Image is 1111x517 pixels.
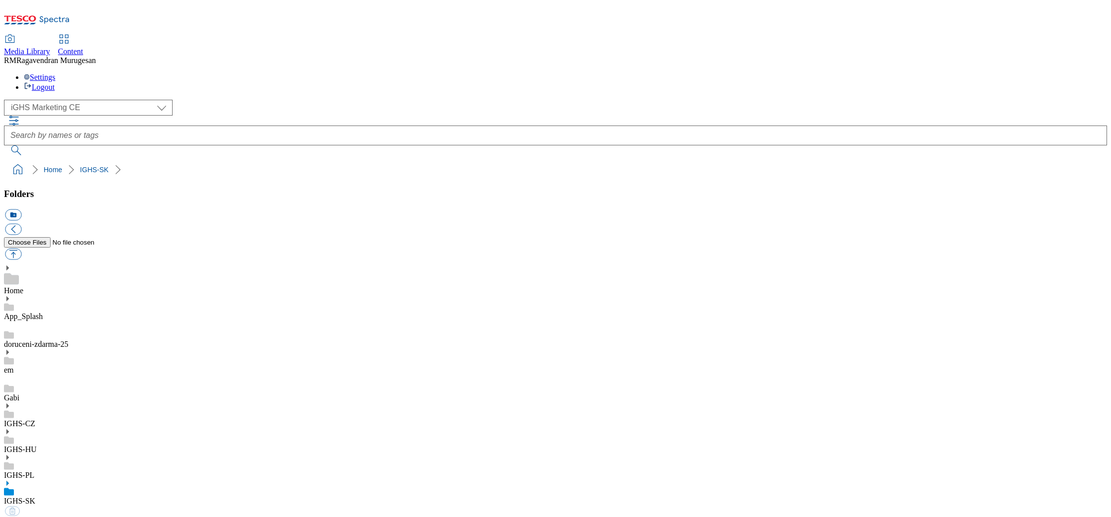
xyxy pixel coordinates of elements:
[24,83,55,91] a: Logout
[4,419,35,428] a: IGHS-CZ
[4,56,16,65] span: RM
[4,312,43,321] a: App_Splash
[4,35,50,56] a: Media Library
[24,73,56,81] a: Settings
[4,366,14,374] a: em
[4,189,1107,199] h3: Folders
[4,497,35,505] a: IGHS-SK
[44,166,62,174] a: Home
[4,340,68,348] a: doruceni-zdarma-25
[4,160,1107,179] nav: breadcrumb
[16,56,96,65] span: Ragavendran Murugesan
[58,35,83,56] a: Content
[4,445,37,453] a: IGHS-HU
[4,47,50,56] span: Media Library
[10,162,26,178] a: home
[4,471,34,479] a: IGHS-PL
[4,126,1107,145] input: Search by names or tags
[4,286,23,295] a: Home
[80,166,109,174] a: IGHS-SK
[58,47,83,56] span: Content
[4,393,19,402] a: Gabi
